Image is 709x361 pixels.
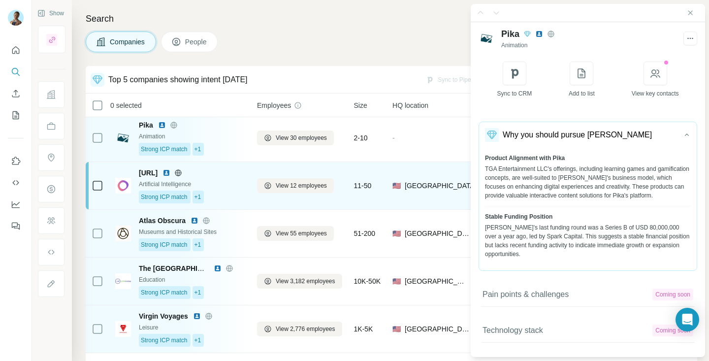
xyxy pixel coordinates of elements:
div: Museums and Historical Sites [139,228,245,236]
button: Use Surfe API [8,174,24,192]
button: Use Surfe on LinkedIn [8,152,24,170]
span: View 55 employees [276,229,327,238]
span: View 3,182 employees [276,277,335,286]
div: Sync to CRM [497,89,532,98]
span: [GEOGRAPHIC_DATA], [US_STATE] [405,276,469,286]
span: View 12 employees [276,181,327,190]
button: Search [8,63,24,81]
div: View key contacts [632,89,679,98]
img: LinkedIn logo [191,217,198,225]
img: LinkedIn logo [193,312,201,320]
button: View 12 employees [257,178,334,193]
span: Virgin Voyages [139,311,188,321]
button: Enrich CSV [8,85,24,102]
div: Coming soon [652,289,693,300]
span: [GEOGRAPHIC_DATA], [US_STATE] [405,181,491,191]
span: Strong ICP match [141,288,188,297]
span: Companies [110,37,146,47]
button: View 2,776 employees [257,322,342,336]
img: Logo of Pika [115,130,131,146]
span: People [185,37,208,47]
span: 1K-5K [354,324,373,334]
span: The [GEOGRAPHIC_DATA][US_STATE] [139,264,266,272]
img: Logo of iask.ai [115,178,131,194]
button: Technology stackComing soon [479,319,697,343]
span: Product Alignment with Pika [485,154,565,163]
button: View 30 employees [257,131,334,145]
span: Atlas Obscura [139,216,186,226]
img: Logo of Pika [479,31,494,46]
span: 0 selected [110,100,142,110]
span: Strong ICP match [141,193,188,201]
button: Why you should pursue [PERSON_NAME] [479,122,697,148]
span: Pika [139,120,153,130]
span: View 30 employees [276,133,327,142]
button: Feedback [8,217,24,235]
span: View 2,776 employees [276,325,335,333]
span: HQ location [392,100,428,110]
span: Pika [501,27,519,41]
div: Top 5 companies showing intent [DATE] [108,74,248,86]
span: Pain points & challenges [483,289,569,300]
span: Technology stack [483,325,543,336]
img: Avatar [8,10,24,26]
div: Animation [501,41,677,50]
span: 10K-50K [354,276,381,286]
span: [GEOGRAPHIC_DATA], [GEOGRAPHIC_DATA] [405,324,472,334]
span: 🇺🇸 [392,276,401,286]
span: Stable Funding Position [485,212,552,221]
span: Size [354,100,367,110]
img: Logo of The State University of New York [115,273,131,289]
span: Employees [257,100,291,110]
span: 2-10 [354,133,368,143]
span: 🇺🇸 [392,229,401,238]
span: 🇺🇸 [392,181,401,191]
span: +1 [194,193,201,201]
img: LinkedIn avatar [535,30,543,38]
h4: Search [86,12,697,26]
span: [URL] [139,168,158,178]
div: Coming soon [652,325,693,336]
div: [PERSON_NAME]'s last funding round was a Series B of USD 80,000,000 over a year ago, led by Spark... [485,223,691,259]
div: Leisure [139,323,245,332]
span: - [392,134,395,142]
span: [GEOGRAPHIC_DATA], [US_STATE] [405,229,472,238]
div: Artificial Intelligence [139,180,245,189]
span: 🇺🇸 [392,324,401,334]
button: View 3,182 employees [257,274,342,289]
span: 51-200 [354,229,376,238]
span: +1 [194,288,201,297]
span: +1 [194,145,201,154]
div: Add to list [569,89,595,98]
img: LinkedIn logo [162,169,170,177]
button: My lists [8,106,24,124]
img: Logo of Virgin Voyages [115,321,131,337]
div: Education [139,275,245,284]
span: +1 [194,240,201,249]
button: Quick start [8,41,24,59]
div: Animation [139,132,245,141]
span: 11-50 [354,181,372,191]
button: Show [31,6,71,21]
span: Strong ICP match [141,336,188,345]
div: TGA Entertainment LLC's offerings, including learning games and gamification concepts, are well-s... [485,164,691,200]
div: Coming soon [635,46,676,58]
button: Close side panel [686,9,694,17]
img: LinkedIn logo [214,264,222,272]
span: Strong ICP match [141,145,188,154]
img: Logo of Atlas Obscura [115,226,131,241]
div: Open Intercom Messenger [676,308,699,331]
button: View 55 employees [257,226,334,241]
button: Pain points & challengesComing soon [479,283,697,307]
button: Dashboard [8,196,24,213]
span: +1 [194,336,201,345]
span: Why you should pursue [PERSON_NAME] [503,129,652,141]
span: Strong ICP match [141,240,188,249]
img: LinkedIn logo [158,121,166,129]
